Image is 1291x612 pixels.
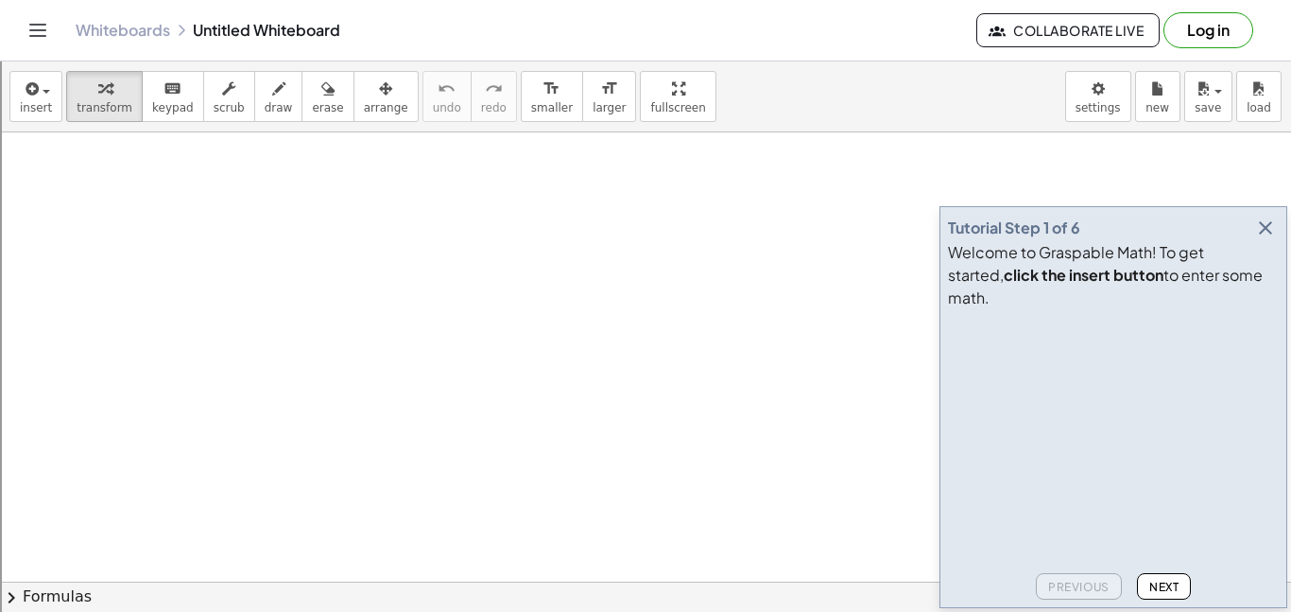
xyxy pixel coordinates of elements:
a: Whiteboards [76,21,170,40]
button: transform [66,71,143,122]
button: Next [1137,573,1191,600]
button: Collaborate Live [976,13,1160,47]
div: Sign out [8,93,1283,110]
div: Move To ... [8,127,1283,144]
button: Log in [1163,12,1253,48]
div: Rename [8,110,1283,127]
span: Next [1149,580,1179,594]
b: click the insert button [1004,265,1163,285]
div: Options [8,76,1283,93]
span: Collaborate Live [992,22,1144,39]
div: Sort A > Z [8,8,1283,25]
div: Tutorial Step 1 of 6 [948,217,1080,239]
button: Toggle navigation [23,15,53,45]
div: Welcome to Graspable Math! To get started, to enter some math. [948,241,1279,309]
div: Delete [8,59,1283,76]
div: Sort New > Old [8,25,1283,42]
div: Move To ... [8,42,1283,59]
span: transform [77,101,132,114]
